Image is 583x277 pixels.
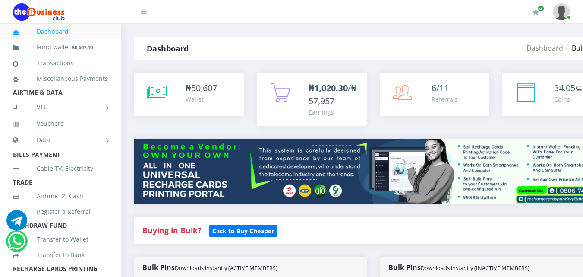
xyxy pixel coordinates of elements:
div: ⊆ [554,82,583,95]
div: Wallet [186,95,217,104]
strong: Bulk Pins [388,263,529,272]
div: Coins [554,95,583,104]
small: Downloads instantly (ACTIVE MEMBERS) [175,264,277,272]
a: Fund wallet[50,607.10] [13,37,108,57]
small: Downloads instantly (INACTIVE MEMBERS) [421,264,529,272]
a: Transfer to Wallet [13,229,108,249]
b: Click to Buy Cheaper [212,227,274,235]
a: Register a Referral [13,202,108,222]
img: User [553,3,570,20]
small: [ ] [70,44,95,51]
a: ₦50,607 Wallet [134,73,244,116]
div: ₦ [186,82,217,95]
span: 50,607 [191,82,217,94]
a: Dashboard [13,22,108,41]
a: Vouchers [13,114,108,134]
a: VTU [13,96,108,118]
span: Renew/Upgrade Subscription [538,5,544,12]
span: 6/11 [432,82,449,94]
b: ₦1,020.30 [309,82,348,94]
a: Data [13,129,108,151]
strong: Buying in Bulk? [142,225,201,236]
strong: Bulk Pins [142,263,277,272]
img: Logo [13,3,65,21]
a: Dashboard [526,43,563,53]
div: Earnings [309,108,358,117]
a: Chat for support [8,237,25,252]
a: Chat for support [6,217,27,231]
b: 50,607.10 [72,44,93,51]
i: Renew/Upgrade Subscription [533,9,539,16]
a: Miscellaneous Payments [13,69,108,89]
a: Transfer to Bank [13,245,108,265]
a: Transactions [13,53,108,73]
a: 6/11 Referrals [380,73,490,116]
a: Airtime -2- Cash [13,186,108,206]
a: Click to Buy Cheaper [209,225,277,236]
span: 34.05 [554,82,575,94]
a: ₦1,020.30/₦57,957 Earnings [257,73,367,126]
strong: Dashboard [147,43,189,54]
a: Cable TV, Electricity [13,159,108,178]
span: /₦57,957 [309,82,356,107]
div: Referrals [432,95,458,104]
